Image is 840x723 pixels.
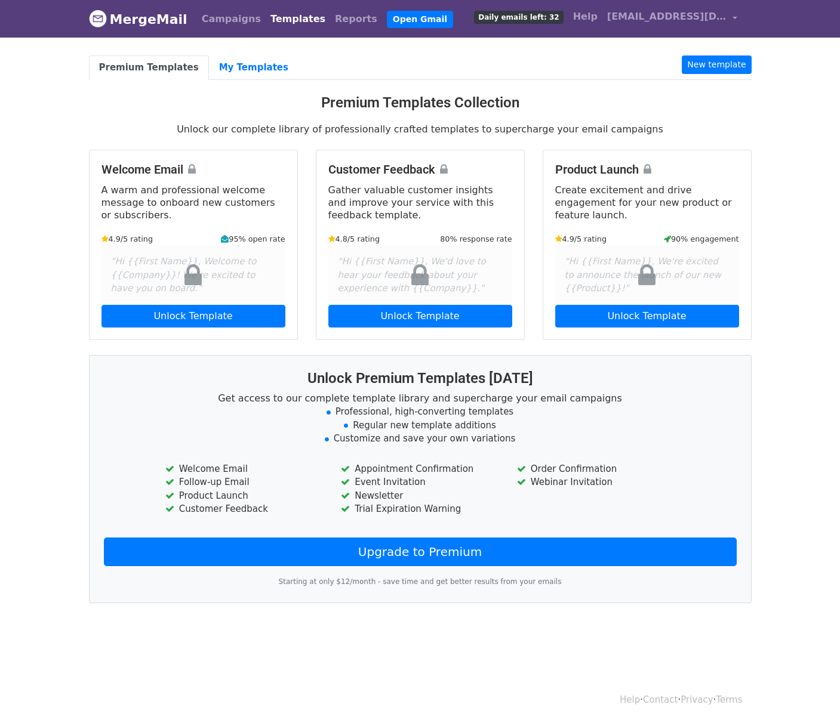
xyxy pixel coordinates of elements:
[716,694,742,705] a: Terms
[643,694,678,705] a: Contact
[341,502,499,516] li: Trial Expiration Warning
[330,7,382,31] a: Reports
[104,419,737,432] li: Regular new template additions
[474,11,563,24] span: Daily emails left: 32
[221,233,285,245] small: 95% open rate
[101,233,153,245] small: 4.9/5 rating
[517,475,675,489] li: Webinar Invitation
[104,576,737,588] p: Starting at only $12/month - save time and get better results from your emails
[555,162,739,177] h4: Product Launch
[469,5,568,29] a: Daily emails left: 32
[104,392,737,404] p: Get access to our complete template library and supercharge your email campaigns
[341,462,499,476] li: Appointment Confirmation
[341,489,499,503] li: Newsletter
[341,475,499,489] li: Event Invitation
[328,162,512,177] h4: Customer Feedback
[89,7,187,32] a: MergeMail
[197,7,266,31] a: Campaigns
[328,233,380,245] small: 4.8/5 rating
[664,233,739,245] small: 90% engagement
[209,55,299,80] a: My Templates
[165,462,323,476] li: Welcome Email
[104,370,737,387] h3: Unlock Premium Templates [DATE]
[607,10,727,24] span: [EMAIL_ADDRESS][DOMAIN_NAME]
[89,55,209,80] a: Premium Templates
[104,432,737,446] li: Customize and save your own variations
[101,162,285,177] h4: Welcome Email
[555,184,739,221] p: Create excitement and drive engagement for your new product or feature launch.
[682,55,751,74] a: New template
[165,502,323,516] li: Customer Feedback
[104,537,737,566] a: Upgrade to Premium
[101,245,285,305] div: "Hi {{First Name}}, Welcome to {{Company}}! We're excited to have you on board."
[555,305,739,327] a: Unlock Template
[328,245,512,305] div: "Hi {{First Name}}, We'd love to hear your feedback about your experience with {{Company}}."
[387,11,453,28] a: Open Gmail
[620,694,640,705] a: Help
[266,7,330,31] a: Templates
[104,405,737,419] li: Professional, high-converting templates
[89,10,107,27] img: MergeMail logo
[517,462,675,476] li: Order Confirmation
[602,5,742,33] a: [EMAIL_ADDRESS][DOMAIN_NAME]
[681,694,713,705] a: Privacy
[568,5,602,29] a: Help
[555,233,607,245] small: 4.9/5 rating
[101,305,285,327] a: Unlock Template
[440,233,512,245] small: 80% response rate
[328,305,512,327] a: Unlock Template
[555,245,739,305] div: "Hi {{First Name}}, We're excited to announce the launch of our new {{Product}}!"
[89,123,752,135] p: Unlock our complete library of professionally crafted templates to supercharge your email campaigns
[89,94,752,112] h3: Premium Templates Collection
[165,489,323,503] li: Product Launch
[165,475,323,489] li: Follow-up Email
[101,184,285,221] p: A warm and professional welcome message to onboard new customers or subscribers.
[328,184,512,221] p: Gather valuable customer insights and improve your service with this feedback template.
